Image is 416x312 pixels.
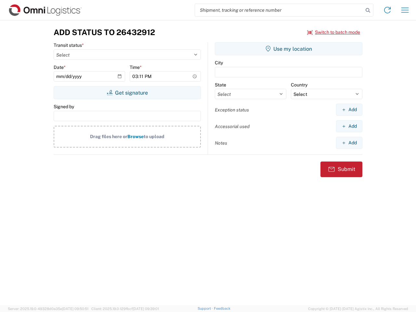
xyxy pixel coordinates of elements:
[62,307,88,311] span: [DATE] 09:50:51
[308,306,408,312] span: Copyright © [DATE]-[DATE] Agistix Inc., All Rights Reserved
[144,134,164,139] span: to upload
[215,123,250,129] label: Accessorial used
[320,162,362,177] button: Submit
[291,82,307,88] label: Country
[54,42,84,48] label: Transit status
[90,134,127,139] span: Drag files here or
[336,137,362,149] button: Add
[54,86,201,99] button: Get signature
[215,107,249,113] label: Exception status
[215,140,227,146] label: Notes
[195,4,363,16] input: Shipment, tracking or reference number
[198,306,214,310] a: Support
[215,60,223,66] label: City
[336,104,362,116] button: Add
[54,104,74,110] label: Signed by
[307,27,360,38] button: Switch to batch mode
[133,307,159,311] span: [DATE] 09:39:01
[215,82,226,88] label: State
[54,64,66,70] label: Date
[130,64,142,70] label: Time
[215,42,362,55] button: Use my location
[127,134,144,139] span: Browse
[336,120,362,132] button: Add
[214,306,230,310] a: Feedback
[91,307,159,311] span: Client: 2025.19.0-129fbcf
[8,307,88,311] span: Server: 2025.19.0-49328d0a35e
[54,28,155,37] h3: Add Status to 26432912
